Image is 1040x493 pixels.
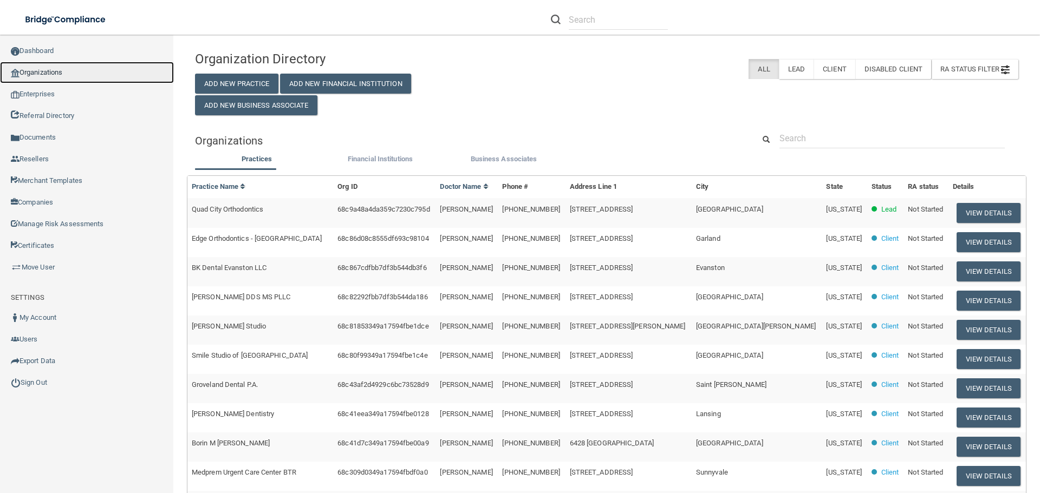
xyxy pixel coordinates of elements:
[826,468,862,476] span: [US_STATE]
[192,351,308,359] span: Smile Studio of [GEOGRAPHIC_DATA]
[440,322,492,330] span: [PERSON_NAME]
[502,234,560,242] span: [PHONE_NUMBER]
[11,91,19,98] img: enterprise.0d942306.png
[696,380,766,389] span: Saint [PERSON_NAME]
[696,439,763,447] span: [GEOGRAPHIC_DATA]
[570,293,633,301] span: [STREET_ADDRESS]
[908,264,943,272] span: Not Started
[692,176,822,198] th: City
[11,69,19,77] img: organization-icon.f8decf85.png
[881,349,899,362] p: Client
[200,153,313,166] label: Practices
[826,351,862,359] span: [US_STATE]
[195,74,278,94] button: Add New Practice
[440,293,492,301] span: [PERSON_NAME]
[348,155,413,163] span: Financial Institutions
[502,380,560,389] span: [PHONE_NUMBER]
[337,322,428,330] span: 68c81853349a17594fbe1dce
[881,407,899,420] p: Client
[826,205,862,213] span: [US_STATE]
[957,378,1020,398] button: View Details
[696,234,720,242] span: Garland
[570,468,633,476] span: [STREET_ADDRESS]
[442,153,565,168] li: Business Associate
[318,153,442,168] li: Financial Institutions
[779,59,814,79] label: Lead
[696,468,728,476] span: Sunnyvale
[192,205,263,213] span: Quad City Orthodontics
[570,205,633,213] span: [STREET_ADDRESS]
[957,349,1020,369] button: View Details
[324,153,437,166] label: Financial Institutions
[11,262,22,273] img: briefcase.64adab9b.png
[696,293,763,301] span: [GEOGRAPHIC_DATA]
[440,468,492,476] span: [PERSON_NAME]
[696,351,763,359] span: [GEOGRAPHIC_DATA]
[195,52,459,66] h4: Organization Directory
[826,234,862,242] span: [US_STATE]
[195,153,318,168] li: Practices
[192,439,270,447] span: Borin M [PERSON_NAME]
[11,357,19,365] img: icon-export.b9366987.png
[881,232,899,245] p: Client
[440,182,489,190] a: Doctor Name
[826,380,862,389] span: [US_STATE]
[440,205,492,213] span: [PERSON_NAME]
[957,407,1020,428] button: View Details
[502,322,560,330] span: [PHONE_NUMBER]
[440,264,492,272] span: [PERSON_NAME]
[565,176,692,198] th: Address Line 1
[957,261,1020,281] button: View Details
[11,378,21,387] img: ic_power_dark.7ecde6b1.png
[192,264,266,272] span: BK Dental Evanston LLC
[11,313,19,322] img: ic_user_dark.df1a06c3.png
[948,176,1026,198] th: Details
[826,410,862,418] span: [US_STATE]
[11,291,44,304] label: SETTINGS
[192,234,322,242] span: Edge Orthodontics - [GEOGRAPHIC_DATA]
[337,205,430,213] span: 68c9a48a4da359c7230c795d
[11,47,19,56] img: ic_dashboard_dark.d01f4a41.png
[192,380,258,389] span: Groveland Dental P.A.
[908,293,943,301] span: Not Started
[855,59,932,79] label: Disabled Client
[440,439,492,447] span: [PERSON_NAME]
[957,466,1020,486] button: View Details
[696,410,721,418] span: Lansing
[570,439,654,447] span: 6428 [GEOGRAPHIC_DATA]
[881,466,899,479] p: Client
[280,74,411,94] button: Add New Financial Institution
[957,232,1020,252] button: View Details
[11,155,19,163] img: ic_reseller.de258add.png
[192,293,291,301] span: [PERSON_NAME] DDS MS PLLC
[826,322,862,330] span: [US_STATE]
[440,410,492,418] span: [PERSON_NAME]
[333,176,435,198] th: Org ID
[957,291,1020,311] button: View Details
[826,264,862,272] span: [US_STATE]
[881,261,899,274] p: Client
[749,59,778,79] label: All
[192,410,274,418] span: [PERSON_NAME] Dentistry
[337,468,427,476] span: 68c309d0349a17594fbdf0a0
[192,322,266,330] span: [PERSON_NAME] Studio
[195,95,317,115] button: Add New Business Associate
[502,264,560,272] span: [PHONE_NUMBER]
[908,468,943,476] span: Not Started
[498,176,565,198] th: Phone #
[447,153,560,166] label: Business Associates
[502,351,560,359] span: [PHONE_NUMBER]
[779,128,1005,148] input: Search
[570,410,633,418] span: [STREET_ADDRESS]
[696,322,816,330] span: [GEOGRAPHIC_DATA][PERSON_NAME]
[570,264,633,272] span: [STREET_ADDRESS]
[440,380,492,389] span: [PERSON_NAME]
[440,234,492,242] span: [PERSON_NAME]
[337,234,428,242] span: 68c86d08c8555df693c98104
[908,410,943,418] span: Not Started
[570,322,686,330] span: [STREET_ADDRESS][PERSON_NAME]
[696,264,725,272] span: Evanston
[337,264,426,272] span: 68c867cdfbb7df3b544db3f6
[908,351,943,359] span: Not Started
[908,205,943,213] span: Not Started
